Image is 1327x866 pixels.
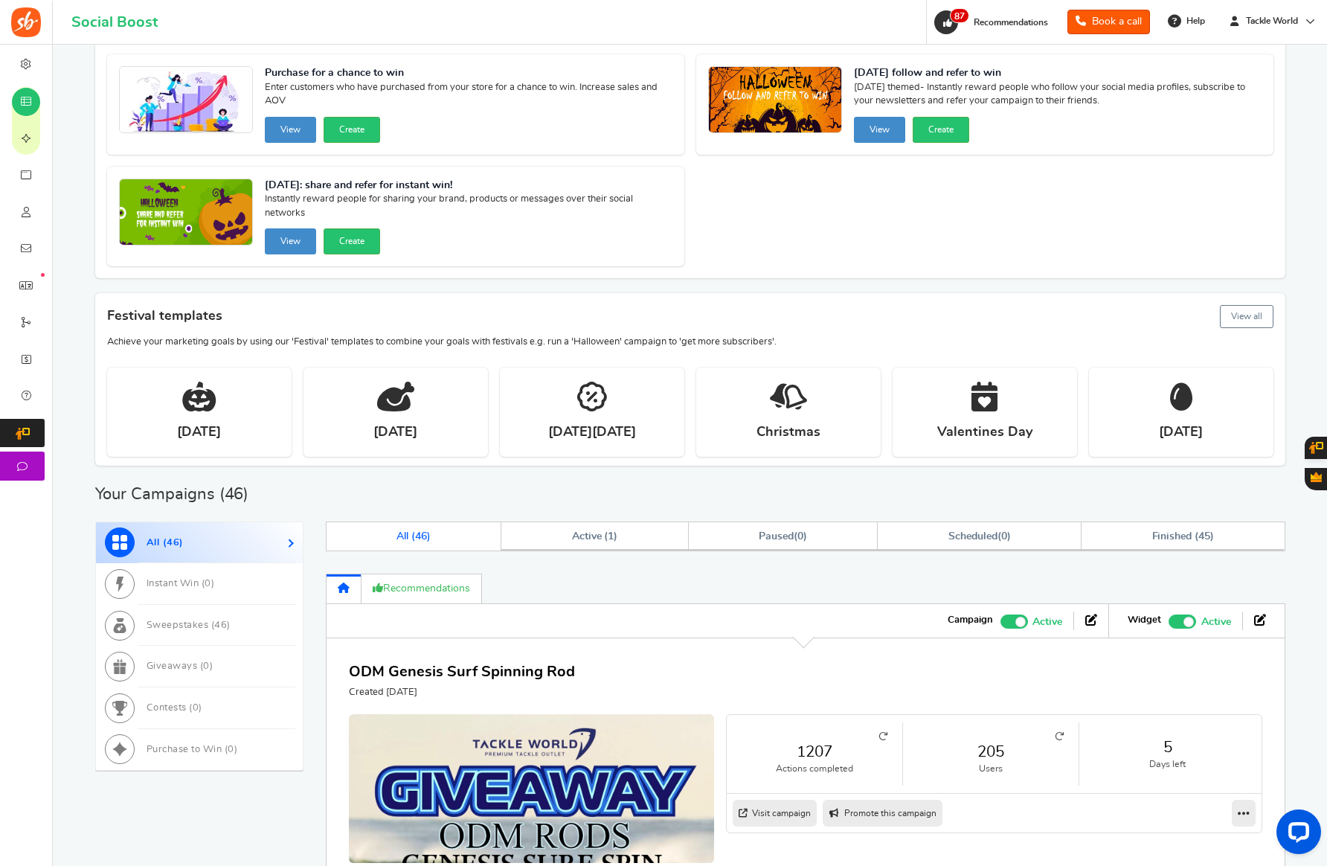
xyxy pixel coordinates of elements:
[948,614,993,627] strong: Campaign
[167,538,179,548] span: 46
[948,531,1010,542] span: ( )
[177,423,221,442] strong: [DATE]
[1183,15,1205,28] span: Help
[107,336,1273,349] p: Achieve your marketing goals by using our 'Festival' templates to combine your goals with festiva...
[147,745,238,754] span: Purchase to Win ( )
[742,741,887,763] a: 1207
[147,703,202,713] span: Contests ( )
[107,302,1273,331] h4: Festival templates
[797,531,803,542] span: 0
[854,81,1262,111] span: [DATE] themed- Instantly reward people who follow your social media profiles, subscribe to your n...
[324,117,380,143] button: Create
[415,531,427,542] span: 46
[1240,15,1304,28] span: Tackle World
[265,179,672,193] strong: [DATE]: share and refer for instant win!
[918,763,1064,775] small: Users
[1311,472,1322,482] span: Gratisfaction
[1032,614,1062,630] span: Active
[608,531,614,542] span: 1
[1201,614,1231,630] span: Active
[349,686,575,699] p: Created [DATE]
[1128,614,1161,627] strong: Widget
[854,117,905,143] button: View
[733,800,817,827] a: Visit campaign
[1162,9,1212,33] a: Help
[759,531,807,542] span: ( )
[1198,531,1210,542] span: 45
[95,487,249,501] h2: Your Campaigns ( )
[823,800,942,827] a: Promote this campaign
[742,763,887,775] small: Actions completed
[933,10,1056,34] a: 87 Recommendations
[265,228,316,254] button: View
[756,423,820,442] strong: Christmas
[265,193,672,222] span: Instantly reward people for sharing your brand, products or messages over their social networks
[854,66,1262,81] strong: [DATE] follow and refer to win
[548,423,636,442] strong: [DATE][DATE]
[362,574,482,604] a: Recommendations
[265,117,316,143] button: View
[1001,531,1007,542] span: 0
[937,423,1032,442] strong: Valentines Day
[120,67,252,134] img: Recommended Campaigns
[1116,612,1242,629] li: Widget activated
[759,531,794,542] span: Paused
[948,531,997,542] span: Scheduled
[193,703,199,713] span: 0
[709,67,841,134] img: Recommended Campaigns
[1094,758,1241,771] small: Days left
[572,531,618,542] span: Active ( )
[950,8,969,23] span: 87
[147,661,213,671] span: Giveaways ( )
[11,7,41,37] img: Social Boost
[147,579,215,588] span: Instant Win ( )
[373,423,417,442] strong: [DATE]
[913,117,969,143] button: Create
[265,66,672,81] strong: Purchase for a chance to win
[228,745,234,754] span: 0
[1220,305,1273,328] button: View all
[918,741,1064,763] a: 205
[1152,531,1214,542] span: Finished ( )
[974,18,1048,27] span: Recommendations
[1079,722,1256,786] li: 5
[147,620,231,630] span: Sweepstakes ( )
[203,661,210,671] span: 0
[349,664,575,679] a: ODM Genesis Surf Spinning Rod
[214,620,227,630] span: 46
[265,81,672,111] span: Enter customers who have purchased from your store for a chance to win. Increase sales and AOV
[396,531,431,542] span: All ( )
[1305,468,1327,490] button: Gratisfaction
[1067,10,1150,34] a: Book a call
[147,538,184,548] span: All ( )
[1159,423,1203,442] strong: [DATE]
[205,579,211,588] span: 0
[71,14,158,31] h1: Social Boost
[225,486,244,502] span: 46
[1265,804,1327,866] iframe: LiveChat chat widget
[324,228,380,254] button: Create
[41,273,45,277] em: New
[120,179,252,246] img: Recommended Campaigns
